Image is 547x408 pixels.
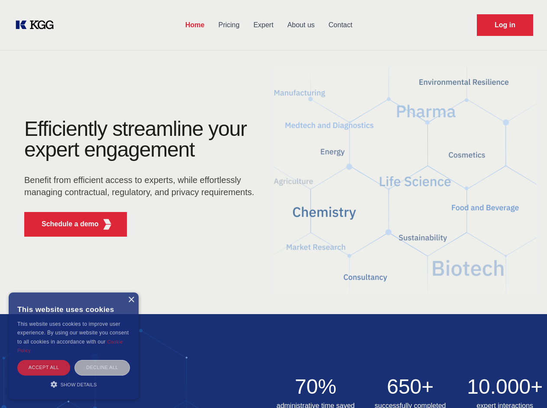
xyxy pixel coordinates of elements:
h2: 70% [274,376,358,397]
div: Accept all [17,360,70,375]
div: Decline all [74,360,130,375]
a: Home [178,14,211,36]
img: KGG Fifth Element RED [274,56,537,305]
a: Expert [246,14,280,36]
p: Schedule a demo [42,219,99,229]
div: This website uses cookies [17,299,130,320]
a: Contact [322,14,359,36]
a: KOL Knowledge Platform: Talk to Key External Experts (KEE) [14,18,61,32]
span: This website uses cookies to improve user experience. By using our website you consent to all coo... [17,321,129,345]
h2: 650+ [368,376,453,397]
a: Cookie Policy [17,339,123,353]
img: KGG Fifth Element RED [102,219,113,230]
p: Benefit from efficient access to experts, while effortlessly managing contractual, regulatory, an... [24,174,260,198]
span: Show details [61,382,97,387]
div: Show details [17,380,130,389]
h1: Efficiently streamline your expert engagement [24,119,260,160]
div: Close [128,297,134,303]
a: Pricing [211,14,246,36]
button: Schedule a demoKGG Fifth Element RED [24,212,127,237]
a: Request Demo [477,14,533,36]
a: About us [280,14,321,36]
